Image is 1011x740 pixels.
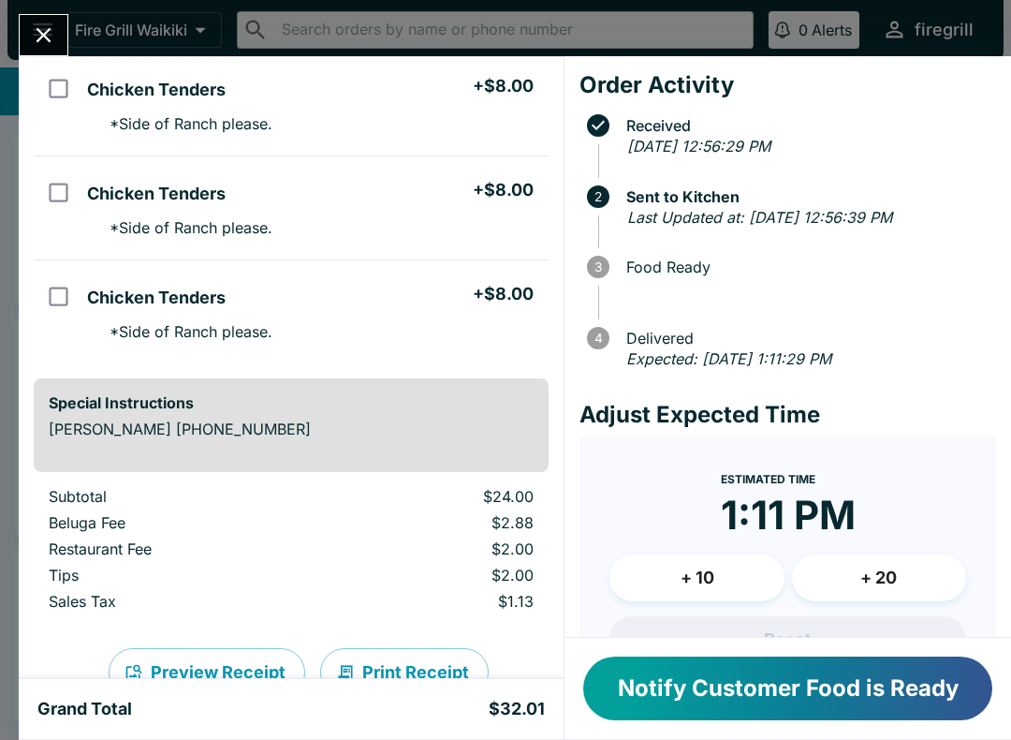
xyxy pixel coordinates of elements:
p: Sales Tax [49,592,309,611]
button: Print Receipt [320,648,489,697]
p: [PERSON_NAME] [PHONE_NUMBER] [49,420,534,438]
h5: + $8.00 [473,283,534,305]
p: $2.88 [339,513,534,532]
span: Sent to Kitchen [617,188,996,205]
p: $2.00 [339,540,534,558]
h5: + $8.00 [473,179,534,201]
time: 1:11 PM [721,491,856,540]
p: Subtotal [49,487,309,506]
em: Expected: [DATE] 1:11:29 PM [626,349,831,368]
h5: Chicken Tenders [87,79,226,101]
h5: + $8.00 [473,75,534,97]
button: Notify Customer Food is Ready [583,657,992,720]
text: 4 [594,331,603,346]
text: 2 [594,189,602,204]
p: * Side of Ranch please. [95,322,272,341]
p: * Side of Ranch please. [95,218,272,237]
p: $2.00 [339,566,534,585]
text: 3 [594,259,602,274]
span: Delivered [617,330,996,347]
h4: Order Activity [579,71,996,99]
h5: $32.01 [489,698,545,720]
p: $1.13 [339,592,534,611]
h6: Special Instructions [49,393,534,412]
h5: Chicken Tenders [87,287,226,309]
h5: Chicken Tenders [87,183,226,205]
span: Estimated Time [721,472,815,486]
p: Beluga Fee [49,513,309,532]
button: Preview Receipt [109,648,305,697]
p: * Side of Ranch please. [95,114,272,133]
button: + 20 [792,555,966,601]
p: Restaurant Fee [49,540,309,558]
em: [DATE] 12:56:29 PM [627,137,770,155]
h5: Grand Total [37,698,132,720]
h4: Adjust Expected Time [579,401,996,429]
span: Food Ready [617,259,996,275]
button: + 10 [609,555,784,601]
p: $24.00 [339,487,534,506]
button: Close [20,15,67,55]
em: Last Updated at: [DATE] 12:56:39 PM [627,208,892,227]
table: orders table [34,487,549,618]
span: Received [617,117,996,134]
p: Tips [49,566,309,585]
